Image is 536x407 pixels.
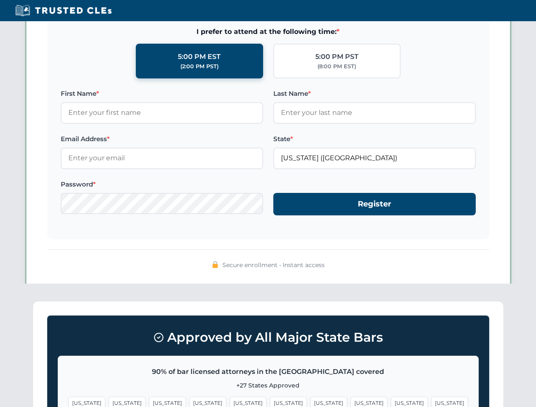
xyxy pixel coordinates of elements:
[13,4,114,17] img: Trusted CLEs
[273,102,476,123] input: Enter your last name
[61,179,263,190] label: Password
[68,381,468,390] p: +27 States Approved
[61,102,263,123] input: Enter your first name
[61,89,263,99] label: First Name
[273,134,476,144] label: State
[178,51,221,62] div: 5:00 PM EST
[61,134,263,144] label: Email Address
[212,261,219,268] img: 🔒
[222,260,325,270] span: Secure enrollment • Instant access
[68,366,468,377] p: 90% of bar licensed attorneys in the [GEOGRAPHIC_DATA] covered
[273,89,476,99] label: Last Name
[315,51,359,62] div: 5:00 PM PST
[317,62,356,71] div: (8:00 PM EST)
[273,148,476,169] input: Florida (FL)
[61,148,263,169] input: Enter your email
[58,326,479,349] h3: Approved by All Major State Bars
[273,193,476,215] button: Register
[61,26,476,37] span: I prefer to attend at the following time:
[180,62,219,71] div: (2:00 PM PST)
